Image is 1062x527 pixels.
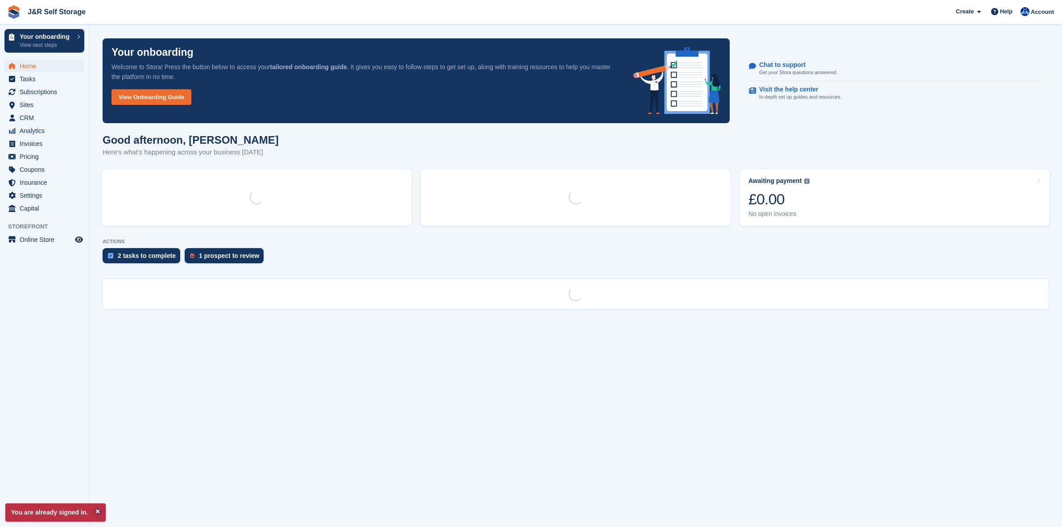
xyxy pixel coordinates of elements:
[199,252,259,259] div: 1 prospect to review
[20,176,73,189] span: Insurance
[748,210,810,218] div: No open invoices
[190,253,194,258] img: prospect-51fa495bee0391a8d652442698ab0144808aea92771e9ea1ae160a38d050c398.svg
[1000,7,1012,16] span: Help
[4,150,84,163] a: menu
[8,222,89,231] span: Storefront
[20,163,73,176] span: Coupons
[20,189,73,202] span: Settings
[20,124,73,137] span: Analytics
[748,190,810,208] div: £0.00
[759,93,842,101] p: In-depth set up guides and resources.
[759,61,830,69] p: Chat to support
[20,99,73,111] span: Sites
[103,239,1049,245] p: ACTIONS
[20,73,73,85] span: Tasks
[759,86,835,93] p: Visit the help center
[4,137,84,150] a: menu
[20,233,73,246] span: Online Store
[74,234,84,245] a: Preview store
[804,178,810,184] img: icon-info-grey-7440780725fd019a000dd9b08b2336e03edf1995a4989e88bcd33f0948082b44.svg
[748,177,802,185] div: Awaiting payment
[112,62,619,82] p: Welcome to Stora! Press the button below to access your . It gives you easy to follow steps to ge...
[749,57,1040,81] a: Chat to support Get your Stora questions answered.
[112,89,191,105] a: View Onboarding Guide
[7,5,21,19] img: stora-icon-8386f47178a22dfd0bd8f6a31ec36ba5ce8667c1dd55bd0f319d3a0aa187defe.svg
[633,47,721,114] img: onboarding-info-6c161a55d2c0e0a8cae90662b2fe09162a5109e8cc188191df67fb4f79e88e88.svg
[20,33,73,40] p: Your onboarding
[20,41,73,49] p: View next steps
[185,248,268,268] a: 1 prospect to review
[4,202,84,215] a: menu
[4,176,84,189] a: menu
[103,147,279,158] p: Here's what's happening across your business [DATE]
[108,253,113,258] img: task-75834270c22a3079a89374b754ae025e5fb1db73e45f91037f5363f120a921f8.svg
[4,99,84,111] a: menu
[4,163,84,176] a: menu
[4,29,84,53] a: Your onboarding View next steps
[20,112,73,124] span: CRM
[4,86,84,98] a: menu
[759,69,837,76] p: Get your Stora questions answered.
[1021,7,1029,16] img: Steve Revell
[740,169,1050,226] a: Awaiting payment £0.00 No open invoices
[4,189,84,202] a: menu
[20,137,73,150] span: Invoices
[5,503,106,522] p: You are already signed in.
[749,81,1040,105] a: Visit the help center In-depth set up guides and resources.
[4,73,84,85] a: menu
[118,252,176,259] div: 2 tasks to complete
[1031,8,1054,17] span: Account
[20,150,73,163] span: Pricing
[103,134,279,146] h1: Good afternoon, [PERSON_NAME]
[4,124,84,137] a: menu
[24,4,89,19] a: J&R Self Storage
[4,60,84,72] a: menu
[112,47,194,58] p: Your onboarding
[4,233,84,246] a: menu
[4,112,84,124] a: menu
[956,7,974,16] span: Create
[103,248,185,268] a: 2 tasks to complete
[20,202,73,215] span: Capital
[20,60,73,72] span: Home
[20,86,73,98] span: Subscriptions
[270,63,347,71] strong: tailored onboarding guide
